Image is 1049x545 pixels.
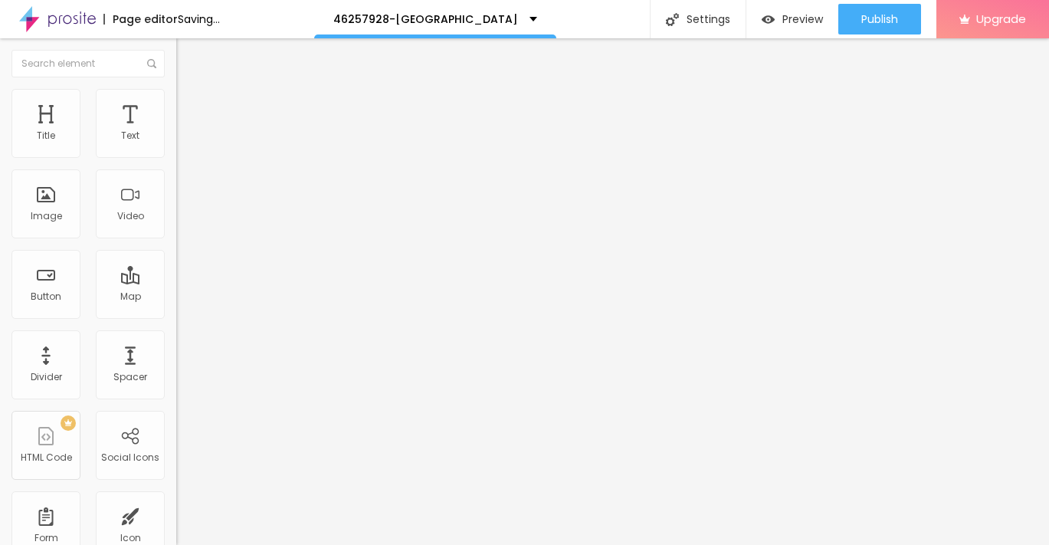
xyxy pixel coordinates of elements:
[103,14,178,25] div: Page editor
[31,211,62,222] div: Image
[37,130,55,141] div: Title
[147,59,156,68] img: Icone
[121,130,139,141] div: Text
[11,50,165,77] input: Search element
[178,14,220,25] div: Saving...
[101,452,159,463] div: Social Icons
[176,38,1049,545] iframe: Editor
[838,4,921,34] button: Publish
[782,13,823,25] span: Preview
[762,13,775,26] img: view-1.svg
[333,14,518,25] p: 46257928-[GEOGRAPHIC_DATA]
[976,12,1026,25] span: Upgrade
[746,4,838,34] button: Preview
[117,211,144,222] div: Video
[113,372,147,382] div: Spacer
[31,372,62,382] div: Divider
[120,533,141,543] div: Icon
[666,13,679,26] img: Icone
[861,13,898,25] span: Publish
[21,452,72,463] div: HTML Code
[34,533,58,543] div: Form
[120,291,141,302] div: Map
[31,291,61,302] div: Button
